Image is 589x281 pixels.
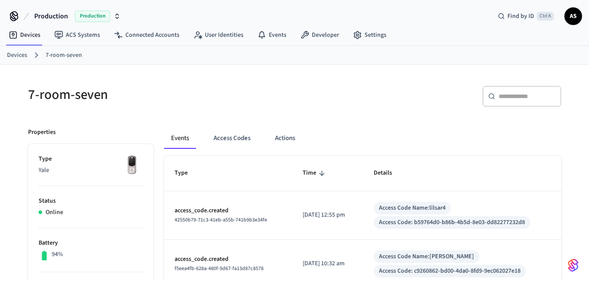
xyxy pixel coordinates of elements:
button: Events [164,128,196,149]
span: AS [565,8,581,24]
a: Devices [7,51,27,60]
div: Access Code: c9260862-bd00-4da0-8fd9-9ec062027e18 [379,267,521,276]
div: ant example [164,128,561,149]
span: Production [34,11,68,21]
div: Access Code Name: lilsar4 [379,204,446,213]
div: Access Code Name: [PERSON_NAME] [379,252,474,261]
span: Find by ID [507,12,534,21]
span: f5eea4fb-628a-480f-9d67-fa13d87c8578 [175,265,264,272]
p: Battery [39,239,143,248]
p: Online [46,208,63,217]
p: [DATE] 10:32 am [303,259,353,268]
img: SeamLogoGradient.69752ec5.svg [568,258,578,272]
span: Ctrl K [537,12,554,21]
p: access_code.created [175,206,282,215]
button: Actions [268,128,302,149]
span: Production [75,11,110,22]
p: Yale [39,166,143,175]
img: Yale Assure Touchscreen Wifi Smart Lock, Satin Nickel, Front [121,155,143,176]
div: Find by IDCtrl K [491,8,561,24]
a: Developer [293,27,346,43]
a: Events [250,27,293,43]
span: Details [374,166,403,180]
a: 7-room-seven [46,51,82,60]
p: 94% [52,250,63,259]
span: 42550b79-71c3-41eb-a55b-741b9b3e34fe [175,216,267,224]
button: AS [564,7,582,25]
a: Connected Accounts [107,27,186,43]
p: access_code.created [175,255,282,264]
p: Properties [28,128,56,137]
p: Status [39,197,143,206]
p: Type [39,155,143,164]
span: Time [303,166,328,180]
button: Access Codes [207,128,257,149]
div: Access Code: b59764d0-b86b-4b5d-8e03-dd82277232d8 [379,218,525,227]
a: ACS Systems [47,27,107,43]
span: Type [175,166,199,180]
a: Devices [2,27,47,43]
p: [DATE] 12:55 pm [303,211,353,220]
a: User Identities [186,27,250,43]
a: Settings [346,27,393,43]
h5: 7-room-seven [28,86,289,104]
